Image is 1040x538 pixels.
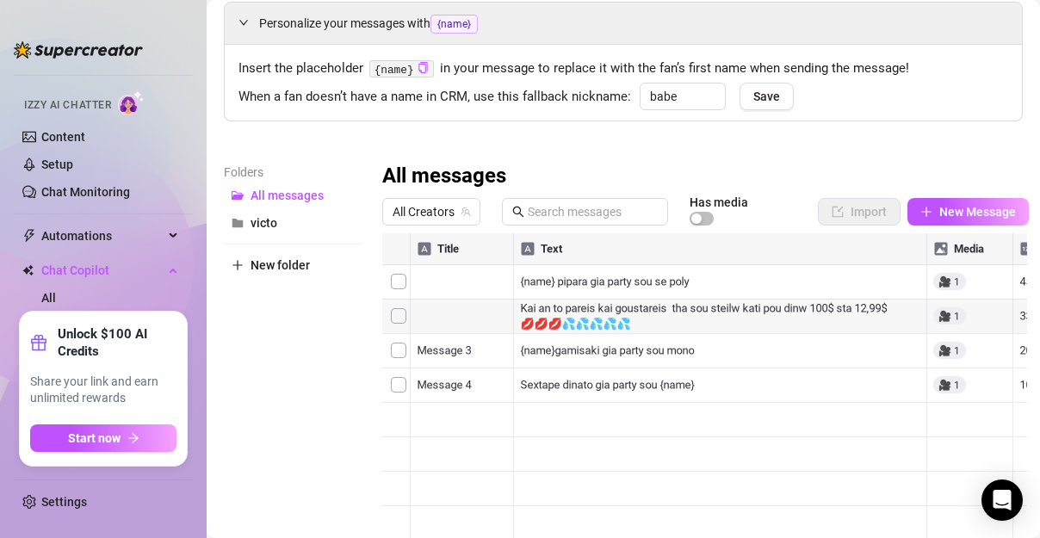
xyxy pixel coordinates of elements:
span: All Creators [393,199,470,225]
span: New folder [251,258,310,272]
button: All messages [224,182,362,209]
button: Save [740,83,794,110]
span: Insert the placeholder in your message to replace it with the fan’s first name when sending the m... [238,59,1008,79]
span: Share your link and earn unlimited rewards [30,374,176,407]
span: New Message [939,205,1016,219]
span: team [461,207,471,217]
input: Search messages [528,202,658,221]
button: Click to Copy [418,62,429,75]
button: New folder [224,251,362,279]
span: plus [232,259,244,271]
a: Chat Monitoring [41,185,130,199]
span: Chat Copilot [41,257,164,284]
span: plus [920,206,932,218]
a: Setup [41,158,73,171]
a: All [41,291,56,305]
span: Izzy AI Chatter [24,97,111,114]
span: victo [251,216,277,230]
span: Save [753,90,780,103]
button: victo [224,209,362,237]
img: logo-BBDzfeDw.svg [14,41,143,59]
span: Start now [68,431,121,445]
div: Personalize your messages with{name} [225,3,1022,44]
span: search [512,206,524,218]
img: Chat Copilot [22,264,34,276]
span: {name} [430,15,478,34]
span: When a fan doesn’t have a name in CRM, use this fallback nickname: [238,87,631,108]
span: All messages [251,189,324,202]
article: Folders [224,163,362,182]
span: folder-open [232,189,244,201]
article: Has media [690,197,748,207]
button: Import [818,198,901,226]
a: Settings [41,495,87,509]
div: Open Intercom Messenger [981,479,1023,521]
span: arrow-right [127,432,139,444]
span: Automations [41,222,164,250]
span: thunderbolt [22,229,36,243]
code: {name} [369,60,434,78]
h3: All messages [382,163,506,190]
span: folder [232,217,244,229]
button: Start nowarrow-right [30,424,176,452]
a: Content [41,130,85,144]
span: gift [30,334,47,351]
span: expanded [238,17,249,28]
strong: Unlock $100 AI Credits [58,325,176,360]
img: AI Chatter [118,90,145,115]
span: Personalize your messages with [259,14,1008,34]
button: New Message [907,198,1029,226]
span: copy [418,62,429,73]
